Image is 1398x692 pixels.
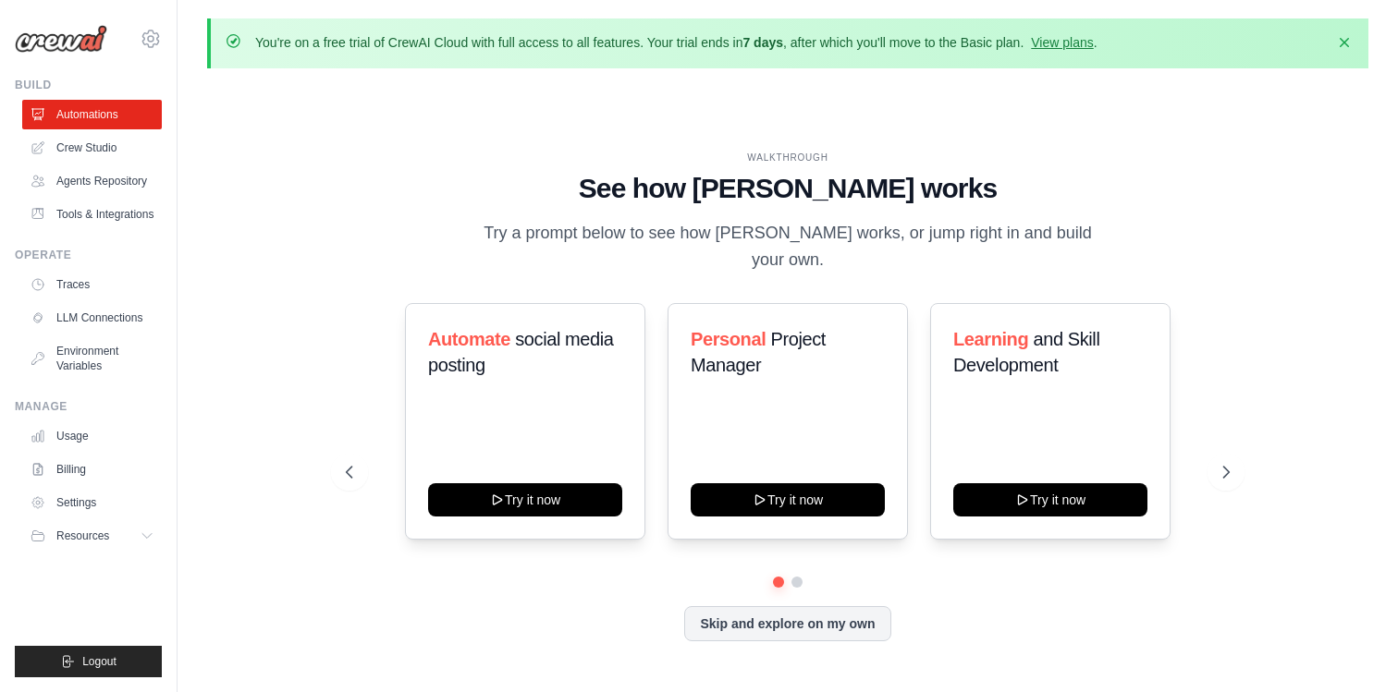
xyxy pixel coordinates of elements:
a: View plans [1031,35,1093,50]
a: Usage [22,421,162,451]
span: Project Manager [691,329,826,375]
a: Automations [22,100,162,129]
strong: 7 days [742,35,783,50]
span: Resources [56,528,109,543]
a: Traces [22,270,162,299]
a: Tools & Integrations [22,200,162,229]
button: Try it now [953,483,1147,516]
div: Build [15,78,162,92]
span: Automate [428,329,510,349]
span: social media posting [428,329,614,375]
p: Try a prompt below to see how [PERSON_NAME] works, or jump right in and build your own. [477,220,1098,274]
div: WALKTHROUGH [346,151,1231,164]
a: Environment Variables [22,336,162,381]
button: Try it now [428,483,622,516]
div: Manage [15,399,162,414]
a: Billing [22,455,162,484]
button: Try it now [691,483,885,516]
button: Logout [15,646,162,677]
span: Learning [953,329,1028,349]
a: Settings [22,488,162,517]
div: Operate [15,248,162,262]
h1: See how [PERSON_NAME] works [346,172,1231,205]
img: Logo [15,25,107,53]
a: Agents Repository [22,166,162,196]
p: You're on a free trial of CrewAI Cloud with full access to all features. Your trial ends in , aft... [255,33,1098,52]
span: Personal [691,329,766,349]
button: Resources [22,521,162,551]
a: Crew Studio [22,133,162,163]
button: Skip and explore on my own [684,606,890,641]
a: LLM Connections [22,303,162,333]
span: Logout [82,654,116,669]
